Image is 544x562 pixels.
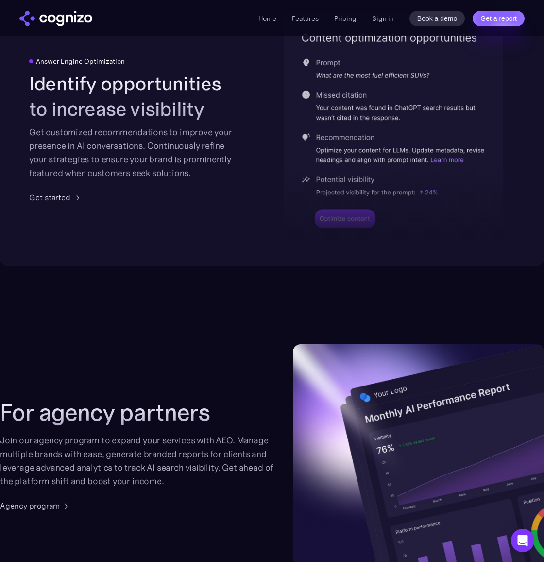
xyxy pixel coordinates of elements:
[511,529,534,552] div: Open Intercom Messenger
[29,71,237,122] h2: Identify opportunities to increase visibility
[292,14,319,23] a: Features
[29,125,237,180] div: Get customized recommendations to improve your presence in AI conversations. Continuously refine ...
[29,192,70,203] div: Get started
[372,13,394,24] a: Sign in
[409,11,465,26] a: Book a demo
[473,11,525,26] a: Get a report
[19,11,92,26] img: cognizo logo
[36,57,125,65] div: Answer Engine Optimization
[258,14,276,23] a: Home
[334,14,357,23] a: Pricing
[19,11,92,26] a: home
[29,192,82,203] a: Get started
